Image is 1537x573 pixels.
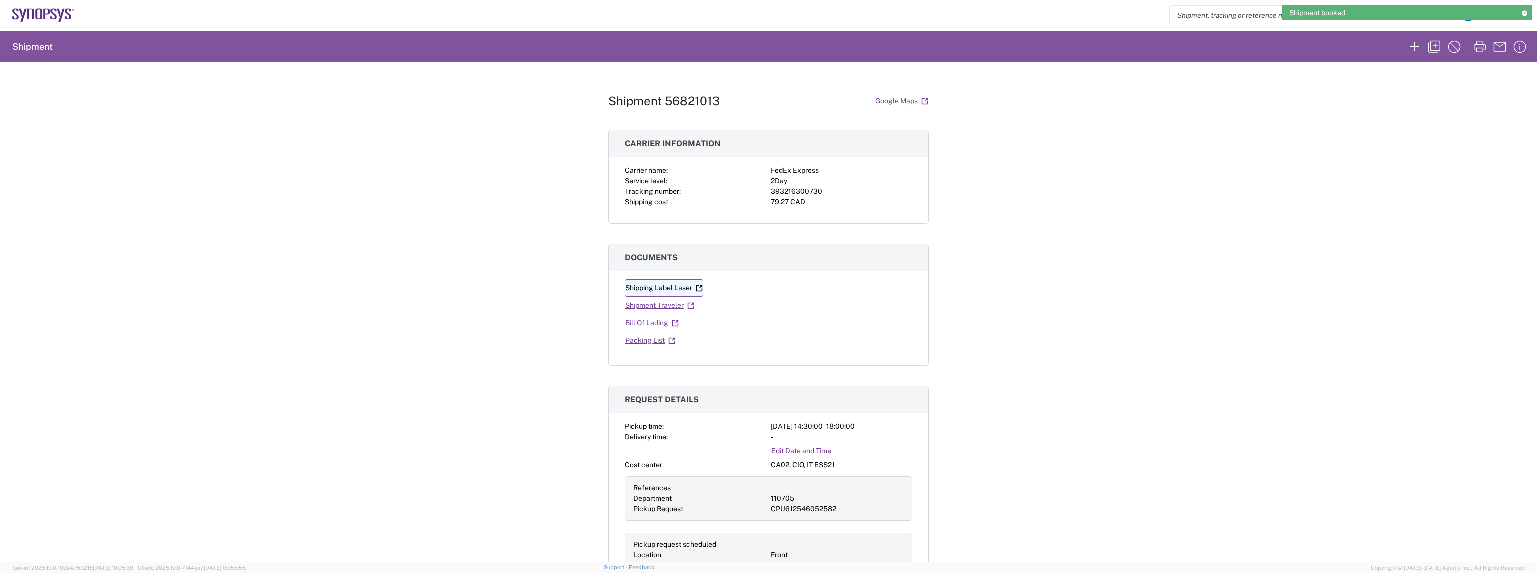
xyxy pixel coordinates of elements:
[204,565,246,571] span: [DATE] 09:58:55
[1170,6,1429,25] input: Shipment, tracking or reference number
[625,314,679,332] a: Bill Of Lading
[604,564,629,570] a: Support
[771,421,912,432] div: [DATE] 14:30:00 - 18:00:00
[771,460,912,470] div: CA02, CIO, IT ESS21
[12,565,133,571] span: Server: 2025.19.0-192a4753216
[771,165,912,176] div: FedEx Express
[625,166,668,174] span: Carrier name:
[633,493,766,504] div: Department
[625,433,668,441] span: Delivery time:
[771,186,912,197] div: 393216300730
[771,504,904,514] div: CPU612546052582
[625,422,664,430] span: Pickup time:
[93,565,133,571] span: [DATE] 10:05:38
[875,92,929,110] a: Google Maps
[625,177,667,185] span: Service level:
[608,94,720,108] h1: Shipment 56821013
[771,561,787,569] span: Suite
[771,551,788,559] span: Front
[771,197,912,207] div: 79.27 CAD
[771,493,904,504] div: 110705
[633,484,671,492] span: References
[771,176,912,186] div: 2Day
[1289,8,1345,17] span: Shipment booked
[633,540,716,548] span: Pickup request scheduled
[625,461,662,469] span: Cost center
[625,297,695,314] a: Shipment Traveler
[138,565,246,571] span: Client: 2025.19.0-7f44ea7
[771,432,912,442] div: -
[633,561,674,569] span: Building part
[633,551,661,559] span: Location
[625,198,668,206] span: Shipping cost
[625,279,703,297] a: Shipping Label Laser
[12,41,53,53] h2: Shipment
[625,187,681,195] span: Tracking number:
[625,395,699,404] span: Request details
[633,504,766,514] div: Pickup Request
[771,442,832,460] a: Edit Date and Time
[625,253,678,262] span: Documents
[1371,563,1525,572] span: Copyright © [DATE]-[DATE] Agistix Inc., All Rights Reserved
[625,139,721,148] span: Carrier information
[629,564,654,570] a: Feedback
[625,332,676,349] a: Packing List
